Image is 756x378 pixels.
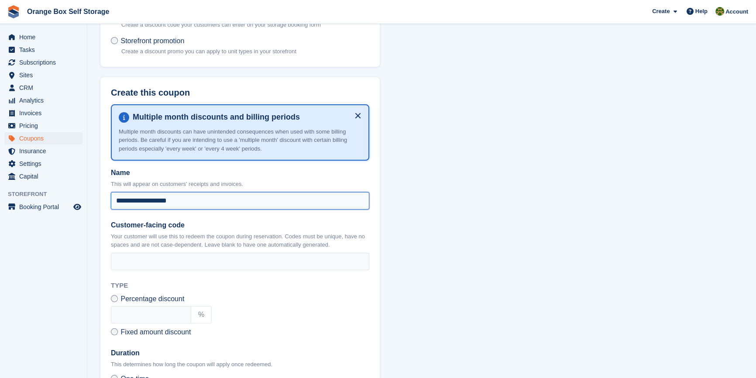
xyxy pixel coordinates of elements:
[120,295,184,302] span: Percentage discount
[19,56,72,69] span: Subscriptions
[715,7,724,16] img: SARAH T
[111,328,118,335] input: Fixed amount discount
[4,44,82,56] a: menu
[4,56,82,69] a: menu
[111,168,369,178] label: Name
[8,190,87,199] span: Storefront
[19,132,72,144] span: Coupons
[121,47,296,56] p: Create a discount promo you can apply to unit types in your storefront
[652,7,670,16] span: Create
[19,201,72,213] span: Booking Portal
[111,281,369,291] h2: Type
[121,21,321,29] p: Create a discount code your customers can enter on your storage booking form
[19,170,72,182] span: Capital
[4,132,82,144] a: menu
[111,360,369,369] p: This determines how long the coupon will apply once redeemed.
[120,37,184,45] span: Storefront promotion
[19,69,72,81] span: Sites
[695,7,708,16] span: Help
[4,145,82,157] a: menu
[4,158,82,170] a: menu
[120,328,191,336] span: Fixed amount discount
[111,220,369,230] label: Customer-facing code
[111,37,118,44] input: Storefront promotion Create a discount promo you can apply to unit types in your storefront
[111,348,369,358] label: Duration
[111,232,369,249] p: Your customer will use this to redeem the coupon during reservation. Codes must be unique, have n...
[24,4,113,19] a: Orange Box Self Storage
[4,69,82,81] a: menu
[19,44,72,56] span: Tasks
[19,82,72,94] span: CRM
[4,107,82,119] a: menu
[4,170,82,182] a: menu
[4,94,82,107] a: menu
[4,120,82,132] a: menu
[19,107,72,119] span: Invoices
[111,88,369,98] h2: Create this coupon
[7,5,20,18] img: stora-icon-8386f47178a22dfd0bd8f6a31ec36ba5ce8667c1dd55bd0f319d3a0aa187defe.svg
[19,94,72,107] span: Analytics
[19,145,72,157] span: Insurance
[725,7,748,16] span: Account
[129,112,361,122] h4: Multiple month discounts and billing periods
[4,201,82,213] a: menu
[19,31,72,43] span: Home
[4,82,82,94] a: menu
[111,295,118,302] input: Percentage discount
[119,127,361,153] p: Multiple month discounts can have unintended consequences when used with some billing periods. Be...
[4,31,82,43] a: menu
[111,180,369,189] p: This will appear on customers' receipts and invoices.
[19,120,72,132] span: Pricing
[19,158,72,170] span: Settings
[72,202,82,212] a: Preview store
